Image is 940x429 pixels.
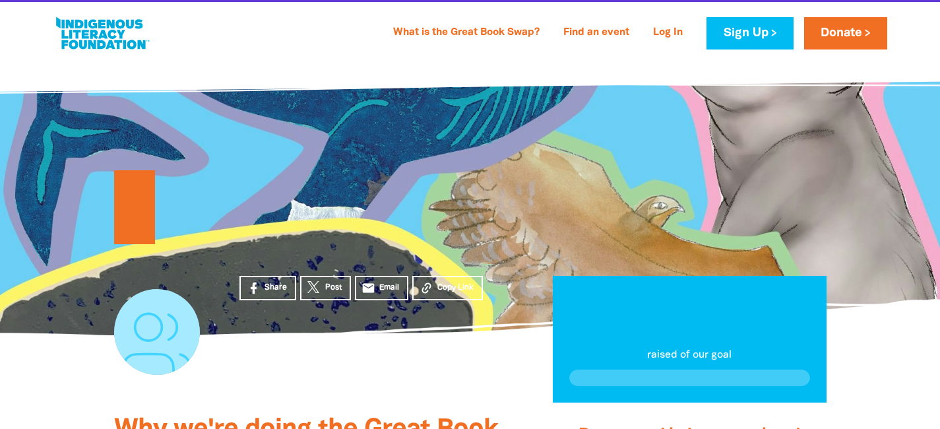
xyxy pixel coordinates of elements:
a: emailEmail [355,276,409,300]
a: Share [239,276,296,300]
a: Post [300,276,351,300]
a: What is the Great Book Swap? [385,22,548,44]
span: Copy Link [437,282,474,294]
a: Donate [804,17,887,49]
button: Copy Link [412,276,483,300]
span: Share [265,282,287,294]
a: Sign Up [706,17,793,49]
span: Post [325,282,342,294]
i: email [361,281,375,295]
a: Log In [645,22,691,44]
span: Email [379,282,399,294]
a: Find an event [555,22,637,44]
p: raised of our goal [569,347,810,363]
